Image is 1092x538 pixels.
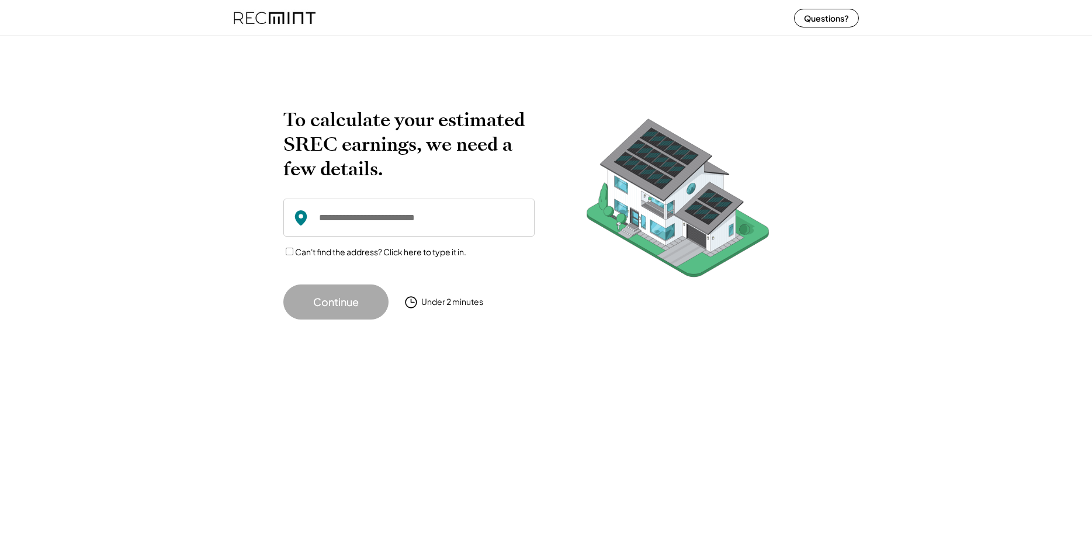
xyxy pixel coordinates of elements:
[234,2,316,33] img: recmint-logotype%403x%20%281%29.jpeg
[283,284,389,320] button: Continue
[295,247,466,257] label: Can't find the address? Click here to type it in.
[794,9,859,27] button: Questions?
[564,107,792,295] img: RecMintArtboard%207.png
[421,296,483,308] div: Under 2 minutes
[283,107,535,181] h2: To calculate your estimated SREC earnings, we need a few details.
